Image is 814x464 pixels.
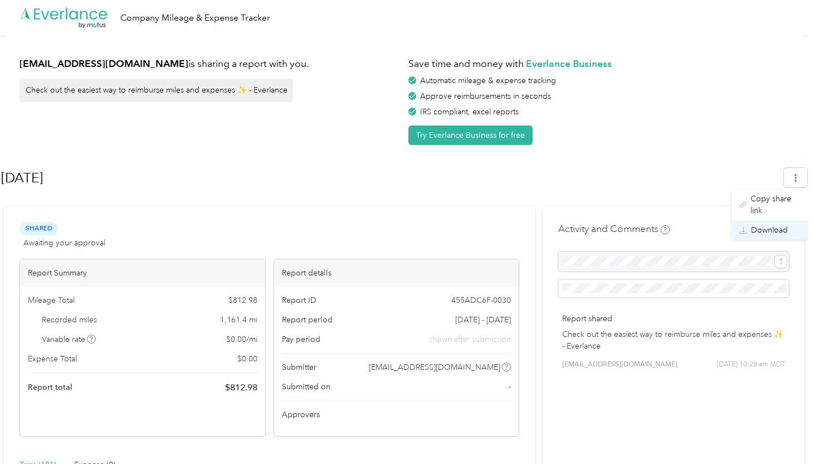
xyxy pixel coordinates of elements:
span: $ 0.00 / mi [226,333,257,345]
h1: September 2025 [1,165,776,191]
span: Mileage Total [28,294,75,306]
span: [EMAIL_ADDRESS][DOMAIN_NAME] [369,361,500,373]
span: $ 0.00 [237,353,257,365]
span: Pay period [282,333,320,345]
span: Submitter [282,361,316,373]
div: Report details [274,259,519,287]
p: Check out the easiest way to reimburse miles and expenses ✨ - Everlance [562,328,785,352]
span: Awaiting your approval [23,237,105,249]
strong: Everlance Business [526,57,612,69]
strong: [EMAIL_ADDRESS][DOMAIN_NAME] [20,57,188,69]
span: Variable rate [42,333,96,345]
span: Recorded miles [42,314,97,326]
button: Try Everlance Business for free [408,125,533,145]
span: Automatic mileage & expense tracking [420,76,556,85]
h1: Save time and money with [408,57,789,71]
span: [DATE] 10:28 am MDT [716,360,785,370]
div: Check out the easiest way to reimburse miles and expenses ✨ - Everlance [20,79,293,102]
span: 455ADC6F-0030 [451,294,511,306]
span: Approve reimbursements in seconds [420,91,551,101]
span: Expense Total [28,353,77,365]
span: $ 812.98 [228,294,257,306]
h4: Activity and Comments [558,222,670,236]
h1: is sharing a report with you. [20,57,401,71]
span: Report total [28,381,72,393]
span: $ 812.98 [225,381,257,394]
span: [EMAIL_ADDRESS][DOMAIN_NAME] [562,360,677,370]
span: - [509,381,511,393]
span: Download [751,224,788,236]
span: Shared [20,222,58,235]
span: IRS compliant, excel reports [420,107,519,117]
span: [DATE] - [DATE] [455,314,511,326]
div: Company Mileage & Expense Tracker [120,11,270,25]
span: shown after submission [429,333,511,345]
span: Approvers [282,409,320,420]
p: Report shared [562,313,785,325]
div: Report Summary [20,259,265,287]
span: Report period [282,314,333,326]
span: 1,161.4 mi [220,314,257,326]
span: Submitted on [282,381,330,393]
span: Report ID [282,294,316,306]
span: Copy share link [750,193,801,216]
